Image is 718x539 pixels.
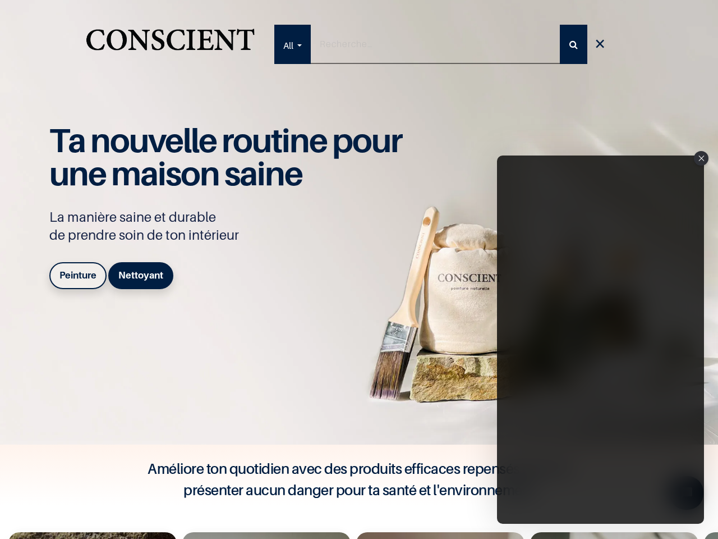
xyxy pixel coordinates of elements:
[283,26,293,65] span: All
[59,269,96,281] b: Peinture
[311,25,560,64] input: Recherche…
[497,156,704,524] div: Tolstoy #3 modal
[694,151,708,166] div: Close
[560,25,587,64] button: Rechercher
[10,10,43,43] button: Open chat widget
[118,269,163,281] b: Nettoyant
[49,120,402,193] span: Ta nouvelle routine pour une maison saine
[49,208,414,244] p: La manière saine et durable de prendre soin de ton intérieur
[84,22,257,67] img: Conscient
[274,25,311,64] a: All
[49,262,107,289] a: Peinture
[135,458,583,501] h4: Améliore ton quotidien avec des produits efficaces repensés pour ne présenter aucun danger pour t...
[108,262,173,289] a: Nettoyant
[84,22,257,67] a: Logo of Conscient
